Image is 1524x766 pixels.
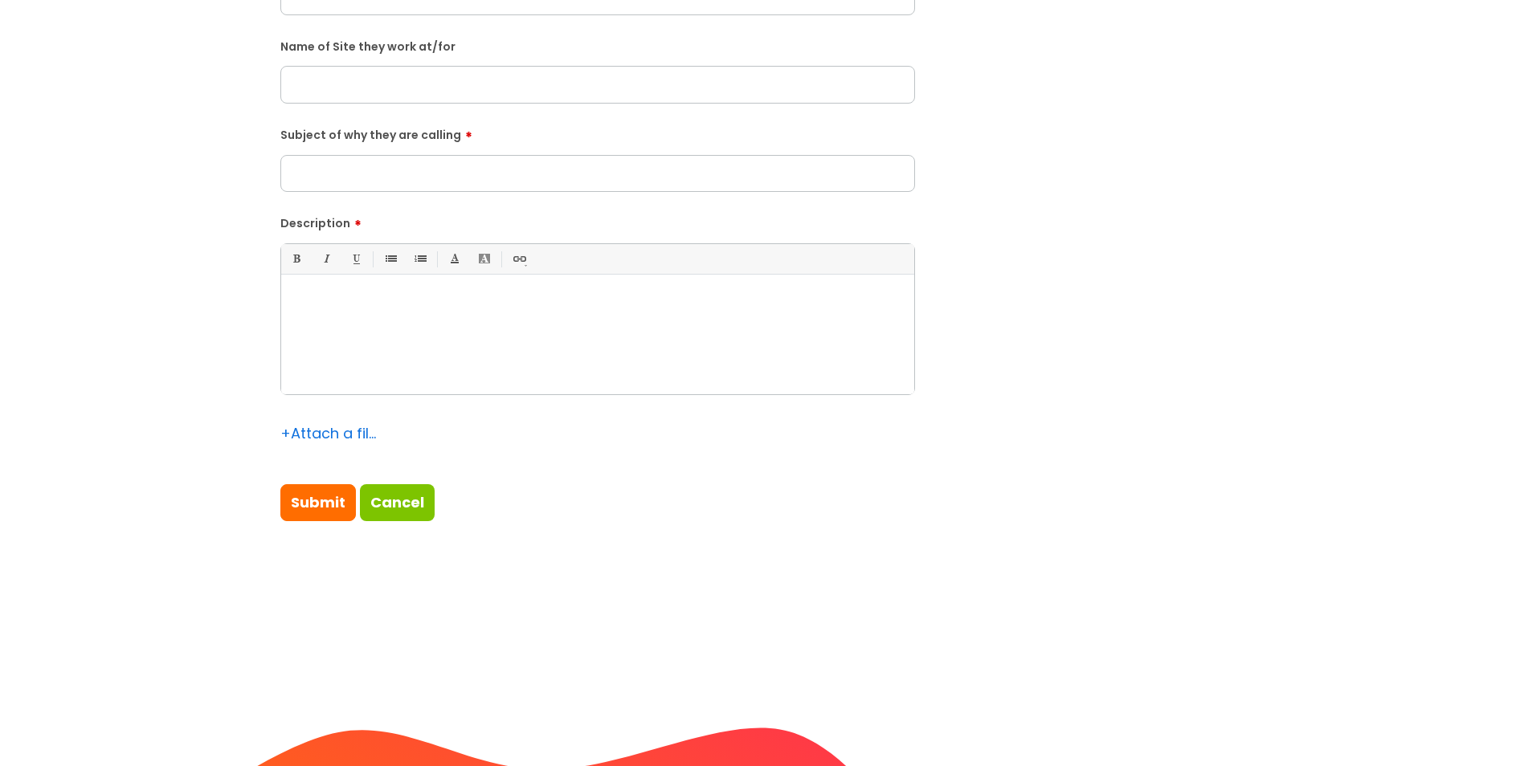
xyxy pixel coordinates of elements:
[280,123,915,142] label: Subject of why they are calling
[474,249,494,269] a: Back Color
[316,249,336,269] a: Italic (Ctrl-I)
[360,484,435,521] a: Cancel
[280,211,915,230] label: Description
[286,249,306,269] a: Bold (Ctrl-B)
[280,37,915,54] label: Name of Site they work at/for
[410,249,430,269] a: 1. Ordered List (Ctrl-Shift-8)
[509,249,529,269] a: Link
[444,249,464,269] a: Font Color
[280,423,291,443] span: +
[345,249,366,269] a: Underline(Ctrl-U)
[280,421,377,446] div: Attach a file
[380,249,400,269] a: • Unordered List (Ctrl-Shift-7)
[280,484,356,521] input: Submit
